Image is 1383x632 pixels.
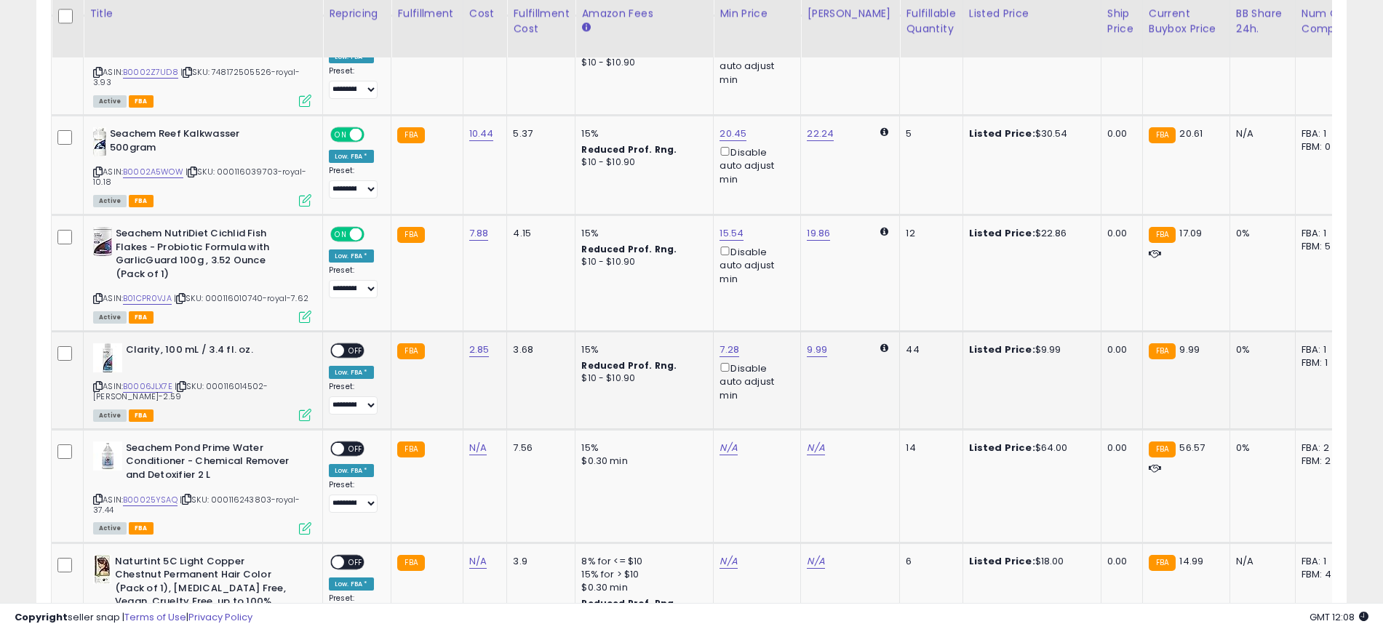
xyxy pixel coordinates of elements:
[329,480,380,513] div: Preset:
[1107,227,1131,240] div: 0.00
[344,345,367,357] span: OFF
[1179,343,1200,356] span: 9.99
[720,244,789,286] div: Disable auto adjust min
[720,127,746,141] a: 20.45
[906,441,951,455] div: 14
[93,95,127,108] span: All listings currently available for purchase on Amazon
[129,409,154,422] span: FBA
[93,127,311,205] div: ASIN:
[513,441,564,455] div: 7.56
[1236,555,1284,568] div: N/A
[129,195,154,207] span: FBA
[1236,441,1284,455] div: 0%
[93,409,127,422] span: All listings currently available for purchase on Amazon
[93,522,127,535] span: All listings currently available for purchase on Amazon
[469,554,487,569] a: N/A
[1302,441,1350,455] div: FBA: 2
[126,441,303,486] b: Seachem Pond Prime Water Conditioner - Chemical Remover and Detoxifier 2 L
[123,494,178,506] a: B00025YSAQ
[513,227,564,240] div: 4.15
[129,95,154,108] span: FBA
[906,227,951,240] div: 12
[880,127,888,137] i: Calculated using Dynamic Max Price.
[1302,240,1350,253] div: FBM: 5
[906,343,951,356] div: 44
[1179,127,1203,140] span: 20.61
[329,6,385,21] div: Repricing
[720,360,789,402] div: Disable auto adjust min
[969,555,1090,568] div: $18.00
[1107,6,1136,36] div: Ship Price
[123,166,183,178] a: B0002A5WOW
[1310,610,1368,624] span: 2025-09-10 12:08 GMT
[329,166,380,199] div: Preset:
[720,441,737,455] a: N/A
[329,265,380,298] div: Preset:
[329,150,374,163] div: Low. FBA *
[581,441,702,455] div: 15%
[969,554,1035,568] b: Listed Price:
[906,127,951,140] div: 5
[93,227,112,256] img: 51buk2VvA9L._SL40_.jpg
[15,610,68,624] strong: Copyright
[581,455,702,468] div: $0.30 min
[1149,441,1176,457] small: FBA
[344,442,367,455] span: OFF
[906,6,956,36] div: Fulfillable Quantity
[362,129,386,141] span: OFF
[513,343,564,356] div: 3.68
[969,6,1095,21] div: Listed Price
[906,555,951,568] div: 6
[581,359,677,372] b: Reduced Prof. Rng.
[1107,343,1131,356] div: 0.00
[362,228,386,241] span: OFF
[1236,343,1284,356] div: 0%
[93,441,122,471] img: 41ccpHFt7dL._SL40_.jpg
[807,554,824,569] a: N/A
[397,6,456,21] div: Fulfillment
[581,156,702,169] div: $10 - $10.90
[15,611,252,625] div: seller snap | |
[1179,441,1205,455] span: 56.57
[720,144,789,186] div: Disable auto adjust min
[720,343,739,357] a: 7.28
[513,6,569,36] div: Fulfillment Cost
[880,227,888,236] i: Calculated using Dynamic Max Price.
[123,292,172,305] a: B01CPR0VJA
[1302,343,1350,356] div: FBA: 1
[397,555,424,571] small: FBA
[720,226,744,241] a: 15.54
[93,343,122,372] img: 41ZNG0NXUnL._SL40_.jpg
[581,372,702,385] div: $10 - $10.90
[1149,555,1176,571] small: FBA
[880,343,888,353] i: Calculated using Dynamic Max Price.
[1149,343,1176,359] small: FBA
[329,66,380,99] div: Preset:
[93,311,127,324] span: All listings currently available for purchase on Amazon
[1149,6,1224,36] div: Current Buybox Price
[969,441,1035,455] b: Listed Price:
[397,227,424,243] small: FBA
[581,343,702,356] div: 15%
[1302,555,1350,568] div: FBA: 1
[1107,127,1131,140] div: 0.00
[1179,226,1202,240] span: 17.09
[469,127,494,141] a: 10.44
[969,226,1035,240] b: Listed Price:
[513,127,564,140] div: 5.37
[397,127,424,143] small: FBA
[1302,140,1350,153] div: FBM: 0
[1149,127,1176,143] small: FBA
[124,610,186,624] a: Terms of Use
[89,6,316,21] div: Title
[329,577,374,591] div: Low. FBA *
[123,66,178,79] a: B0002Z7UD8
[329,249,374,263] div: Low. FBA *
[469,441,487,455] a: N/A
[720,44,789,87] div: Disable auto adjust min
[329,382,380,415] div: Preset:
[93,343,311,420] div: ASIN:
[969,127,1035,140] b: Listed Price:
[397,343,424,359] small: FBA
[1302,227,1350,240] div: FBA: 1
